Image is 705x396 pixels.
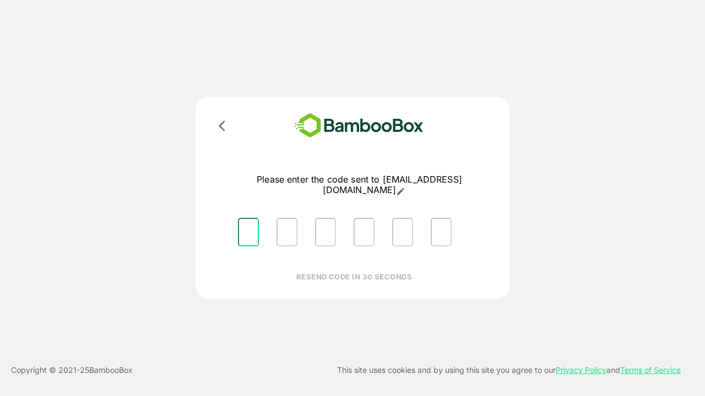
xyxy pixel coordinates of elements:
input: Please enter OTP character 6 [431,218,452,246]
input: Please enter OTP character 4 [354,218,375,246]
input: Please enter OTP character 5 [392,218,413,246]
input: Please enter OTP character 1 [238,218,259,246]
p: Please enter the code sent to [EMAIL_ADDRESS][DOMAIN_NAME] [229,174,490,196]
p: Copyright © 2021- 25 BambooBox [11,364,133,377]
input: Please enter OTP character 2 [276,218,297,246]
a: Privacy Policy [556,365,606,375]
input: Please enter OTP character 3 [315,218,336,246]
img: bamboobox [278,110,440,141]
p: This site uses cookies and by using this site you agree to our and [337,364,681,377]
a: Terms of Service [620,365,681,375]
